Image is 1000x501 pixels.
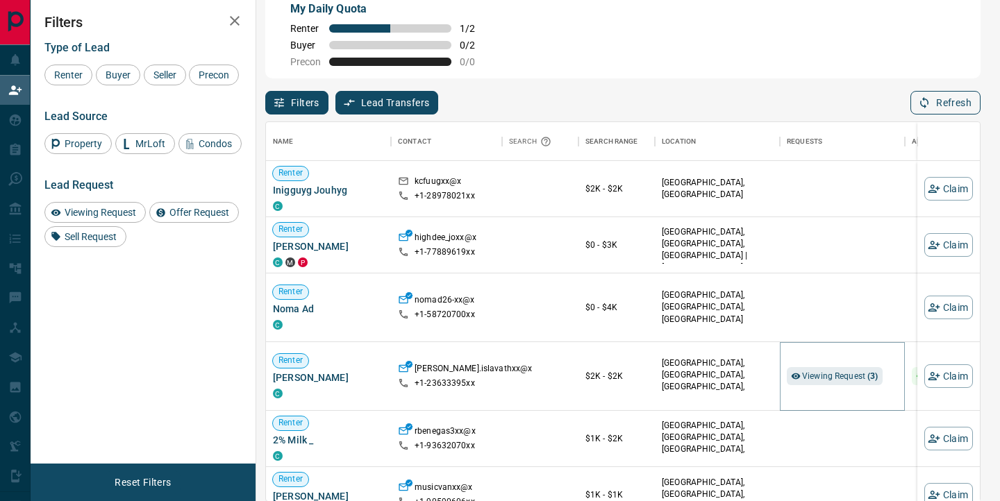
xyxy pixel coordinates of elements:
span: 2% Milk _ [273,433,384,447]
span: Precon [290,56,321,67]
span: MrLoft [131,138,170,149]
button: Claim [924,427,973,450]
button: Claim [924,177,973,201]
p: nomad26-xx@x [415,294,475,309]
p: highdee_joxx@x [415,232,476,246]
p: kcfuugxx@x [415,176,461,190]
span: Renter [49,69,87,80]
p: +1- 58720700xx [415,309,475,321]
p: $1K - $1K [585,489,648,501]
span: Renter [273,167,308,179]
span: Offer Request [165,207,234,218]
span: 0 / 0 [460,56,490,67]
span: Buyer [290,40,321,51]
p: $2K - $2K [585,182,648,195]
div: Name [273,122,294,161]
button: Claim [924,296,973,319]
span: Renter [273,417,308,429]
span: Renter [290,23,321,34]
div: Viewing Request [44,202,146,223]
span: Lead Source [44,110,108,123]
button: Claim [924,233,973,257]
button: Reset Filters [106,470,180,494]
div: Viewing Request (3) [787,367,883,385]
p: +1- 93632070xx [415,440,475,452]
span: Noma Ad [273,302,384,316]
div: Requests [780,122,905,161]
span: Buyer [101,69,135,80]
span: Lead Request [44,178,113,192]
span: 1 / 2 [460,23,490,34]
div: Search Range [585,122,638,161]
div: Precon [189,65,239,85]
button: Lead Transfers [335,91,439,114]
p: West End [662,357,773,405]
span: 0 / 2 [460,40,490,51]
p: rbenegas3xx@x [415,425,476,440]
div: Search [509,122,555,161]
p: +1- 28978021xx [415,190,475,202]
div: Requests [787,122,822,161]
p: [GEOGRAPHIC_DATA], [GEOGRAPHIC_DATA], [GEOGRAPHIC_DATA] [662,289,773,325]
div: Condos [178,133,242,154]
button: Refresh [910,91,981,114]
span: Viewing Request [802,371,878,381]
div: condos.ca [273,451,283,461]
p: musicvanxx@x [415,482,473,496]
button: Claim [924,364,973,388]
span: Renter [273,223,308,235]
p: [PERSON_NAME].islavathxx@x [415,363,532,377]
p: [GEOGRAPHIC_DATA], [GEOGRAPHIC_DATA] [662,177,773,201]
p: +1- 23633395xx [415,377,475,389]
div: condos.ca [273,320,283,330]
span: Condos [194,138,237,149]
span: Renter [273,473,308,485]
span: Viewing Request [60,207,141,218]
div: condos.ca [273,389,283,398]
div: condos.ca [273,201,283,211]
div: MrLoft [115,133,175,154]
div: Contact [391,122,502,161]
p: $0 - $3K [585,239,648,251]
div: Name [266,122,391,161]
strong: ( 3 ) [867,371,878,381]
div: Sell Request [44,226,126,247]
div: property.ca [298,257,308,267]
div: Renter [44,65,92,85]
span: Seller [149,69,181,80]
span: Inigguyg Jouhyg [273,183,384,197]
span: [PERSON_NAME] [273,239,384,253]
div: Location [655,122,780,161]
p: +1- 77889619xx [415,246,475,258]
p: [GEOGRAPHIC_DATA], [GEOGRAPHIC_DATA], [GEOGRAPHIC_DATA] | [GEOGRAPHIC_DATA] [662,226,773,274]
div: Location [662,122,696,161]
button: Filters [265,91,328,114]
h2: Filters [44,14,242,31]
p: Midtown | Central, East York [662,420,773,468]
p: $1K - $2K [585,432,648,445]
div: Search Range [578,122,655,161]
span: Precon [194,69,234,80]
p: My Daily Quota [290,1,490,17]
div: Buyer [96,65,140,85]
div: mrloft.ca [285,257,295,267]
span: Type of Lead [44,41,110,54]
div: Seller [144,65,186,85]
p: $0 - $4K [585,301,648,314]
div: condos.ca [273,257,283,267]
div: Property [44,133,112,154]
div: Offer Request [149,202,239,223]
span: Sell Request [60,231,122,242]
span: Renter [273,355,308,366]
span: [PERSON_NAME] [273,371,384,384]
div: Contact [398,122,431,161]
span: Renter [273,286,308,298]
p: $2K - $2K [585,370,648,382]
span: Property [60,138,107,149]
